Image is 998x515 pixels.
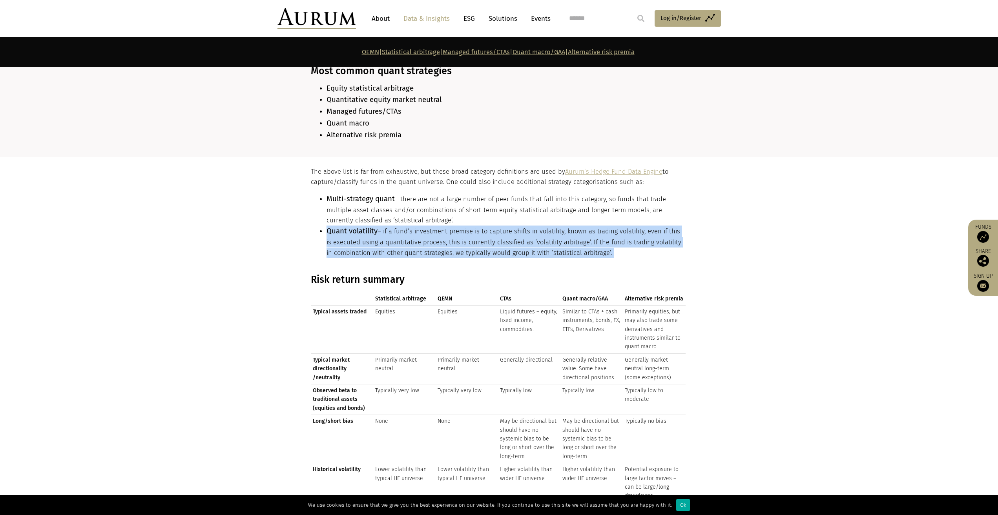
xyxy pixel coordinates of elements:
[311,305,373,353] td: Typical assets traded
[633,11,649,26] input: Submit
[436,463,498,503] td: Lower volatility than typical HF universe
[327,119,369,127] span: Quant macro
[977,280,989,292] img: Sign up to our newsletter
[327,227,378,235] span: Quant volatility
[438,295,452,302] span: QEMN
[972,249,994,267] div: Share
[513,48,565,56] a: Quant macro/GAA
[655,10,721,27] a: Log in/Register
[623,353,685,384] td: Generally market neutral long-term (some exceptions)
[498,384,560,415] td: Typically low
[373,415,436,463] td: None
[311,384,373,415] td: Observed beta to traditional assets (equities and bonds)
[362,48,379,56] a: QEMN
[485,11,521,26] a: Solutions
[327,131,401,139] span: Alternative risk premia
[362,48,635,56] strong: | | | |
[972,224,994,243] a: Funds
[436,305,498,353] td: Equities
[676,499,690,511] div: Ok
[327,95,442,104] span: Quantitative equity market neutral
[560,384,623,415] td: Typically low
[443,48,510,56] a: Managed futures/CTAs
[625,295,683,302] span: Alternative risk premia
[311,167,686,187] p: The above list is far from exhaustive, but these broad category definitions are used by to captur...
[368,11,394,26] a: About
[498,305,560,353] td: Liquid futures – equity, fixed income, commodities.
[623,415,685,463] td: Typically no bias
[436,415,498,463] td: None
[660,13,701,23] span: Log in/Register
[327,84,414,93] b: Equity statistical arbitrage
[565,168,662,175] a: Aurum’s Hedge Fund Data Engine
[382,48,440,56] a: Statistical arbitrage
[500,295,511,302] span: CTAs
[972,273,994,292] a: Sign up
[311,274,686,286] h3: Risk return summary
[375,295,426,302] span: Statistical arbitrage
[623,305,685,353] td: Primarily equities, but may also trade some derivatives and instruments similar to quant macro
[562,295,608,302] span: Quant macro/GAA
[373,384,436,415] td: Typically very low
[327,195,395,203] span: Multi-strategy quant
[327,107,401,116] span: Managed futures/CTAs
[623,463,685,503] td: Potential exposure to large factor moves – can be large/long drawdowns
[311,65,686,77] h3: Most common quant strategies
[527,11,551,26] a: Events
[327,193,686,226] li: – there are not a large number of peer funds that fall into this category, so funds that trade mu...
[460,11,479,26] a: ESG
[498,463,560,503] td: Higher volatility than wider HF universe
[498,415,560,463] td: May be directional but should have no systemic bias to be long or short over the long-term
[277,8,356,29] img: Aurum
[311,415,373,463] td: Long/short bias
[977,231,989,243] img: Access Funds
[373,353,436,384] td: Primarily market neutral
[568,48,635,56] a: Alternative risk premia
[436,384,498,415] td: Typically very low
[560,415,623,463] td: May be directional but should have no systemic bias to be long or short over the long-term
[560,353,623,384] td: Generally relative value. Some have directional positions
[400,11,454,26] a: Data & Insights
[498,353,560,384] td: Generally directional
[623,384,685,415] td: Typically low to moderate
[327,226,686,258] li: – if a fund’s investment premise is to capture shifts in volatility, known as trading volatility,...
[977,255,989,267] img: Share this post
[373,463,436,503] td: Lower volatility than typical HF universe
[311,353,373,384] td: Typical market directionality /neutrality
[311,463,373,503] td: Historical volatility
[560,463,623,503] td: Higher volatility than wider HF universe
[436,353,498,384] td: Primarily market neutral
[373,305,436,353] td: Equities
[560,305,623,353] td: Similar to CTAs + cash instruments, bonds, FX, ETFs, Derivatives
